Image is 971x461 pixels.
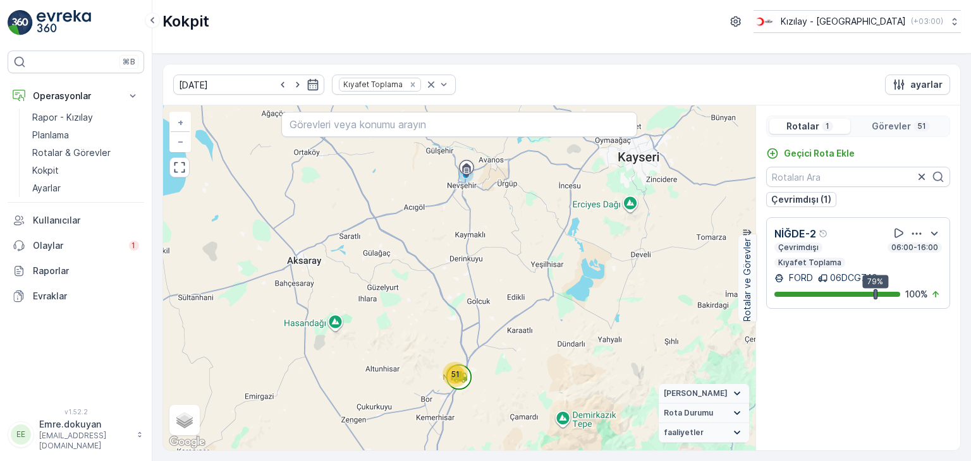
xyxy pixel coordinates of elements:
p: Kokpit [162,11,209,32]
p: 06DCG749 [830,272,877,284]
p: Rotalar [786,120,819,133]
button: ayarlar [885,75,950,95]
a: Rapor - Kızılay [27,109,144,126]
input: dd/mm/yyyy [173,75,324,95]
img: logo_light-DOdMpM7g.png [37,10,91,35]
p: ayarlar [910,78,943,91]
a: Kokpit [27,162,144,179]
summary: [PERSON_NAME] [659,384,749,404]
a: Raporlar [8,258,144,284]
button: Operasyonlar [8,83,144,109]
a: Geçici Rota Ekle [766,147,855,160]
span: v 1.52.2 [8,408,144,416]
p: Kokpit [32,164,59,177]
a: Layers [171,406,198,434]
span: Rota Durumu [664,408,713,418]
span: [PERSON_NAME] [664,388,728,398]
p: Kıyafet Toplama [777,258,843,268]
a: Bu bölgeyi Google Haritalar'da açın (yeni pencerede açılır) [166,434,208,450]
a: Uzaklaştır [171,132,190,151]
span: faaliyetler [664,428,704,438]
p: Rapor - Kızılay [32,111,93,124]
span: + [178,117,183,128]
summary: faaliyetler [659,423,749,443]
p: Kullanıcılar [33,214,139,227]
p: Ayarlar [32,182,61,195]
p: Görevler [872,120,911,133]
p: Rotalar & Görevler [32,147,111,159]
button: EEEmre.dokuyan[EMAIL_ADDRESS][DOMAIN_NAME] [8,418,144,451]
a: Rotalar & Görevler [27,144,144,162]
p: [EMAIL_ADDRESS][DOMAIN_NAME] [39,431,130,451]
div: 79% [862,275,888,289]
input: Rotaları Ara [766,167,950,187]
p: FORD [786,272,813,284]
a: Olaylar1 [8,233,144,258]
div: Yardım Araç İkonu [819,229,829,239]
img: k%C4%B1z%C4%B1lay_D5CCths_t1JZB0k.png [754,15,776,28]
p: 1 [131,241,137,251]
button: Kızılay - [GEOGRAPHIC_DATA](+03:00) [754,10,961,33]
p: Çevrimdışı (1) [771,193,831,206]
button: Çevrimdışı (1) [766,192,836,207]
p: ⌘B [123,57,135,67]
a: Ayarlar [27,179,144,197]
img: logo [8,10,33,35]
div: EE [11,424,31,445]
p: Operasyonlar [33,90,119,102]
p: Rotalar ve Görevler [741,238,754,321]
p: Geçici Rota Ekle [784,147,855,160]
a: Evraklar [8,284,144,309]
p: Olaylar [33,239,121,252]
p: ( +03:00 ) [911,16,943,27]
summary: Rota Durumu [659,404,749,423]
p: Planlama [32,129,69,141]
p: 1 [824,121,831,131]
p: 06:00-16:00 [890,242,939,253]
span: 51 [451,369,460,379]
a: Planlama [27,126,144,144]
span: − [178,136,184,147]
p: 51 [916,121,927,131]
p: Evraklar [33,290,139,302]
div: Remove Kıyafet Toplama [406,80,420,90]
p: Kızılay - [GEOGRAPHIC_DATA] [781,15,906,28]
div: 51 [443,362,468,387]
p: Raporlar [33,265,139,277]
a: Yakınlaştır [171,113,190,132]
img: Google [166,434,208,450]
a: Kullanıcılar [8,208,144,233]
p: Çevrimdışı [777,242,820,253]
p: Emre.dokuyan [39,418,130,431]
input: Görevleri veya konumu arayın [281,112,637,137]
p: 100 % [905,288,928,301]
p: NİĞDE-2 [774,226,816,241]
div: Kıyafet Toplama [339,78,405,90]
